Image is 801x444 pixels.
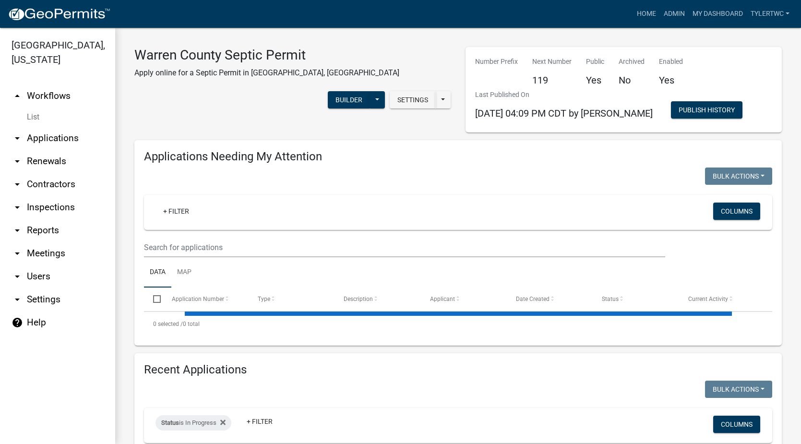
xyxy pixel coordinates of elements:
a: TylerTWC [747,5,793,23]
button: Columns [713,203,760,220]
i: arrow_drop_down [12,202,23,213]
datatable-header-cell: Description [335,288,420,311]
div: 0 total [144,312,772,336]
p: Number Prefix [475,57,518,67]
span: Status [161,419,179,426]
span: Status [602,296,619,302]
i: help [12,317,23,328]
datatable-header-cell: Application Number [162,288,248,311]
wm-modal-confirm: Workflow Publish History [671,107,742,115]
span: Description [344,296,373,302]
button: Settings [390,91,436,108]
a: My Dashboard [689,5,747,23]
h5: Yes [586,74,604,86]
i: arrow_drop_up [12,90,23,102]
p: Enabled [659,57,683,67]
a: Admin [660,5,689,23]
span: [DATE] 04:09 PM CDT by [PERSON_NAME] [475,108,653,119]
a: Home [633,5,660,23]
button: Builder [328,91,370,108]
i: arrow_drop_down [12,179,23,190]
i: arrow_drop_down [12,248,23,259]
a: Map [171,257,197,288]
i: arrow_drop_down [12,156,23,167]
button: Publish History [671,101,742,119]
datatable-header-cell: Current Activity [679,288,765,311]
button: Bulk Actions [705,168,772,185]
span: Type [258,296,270,302]
span: Application Number [172,296,224,302]
p: Apply online for a Septic Permit in [GEOGRAPHIC_DATA], [GEOGRAPHIC_DATA] [134,67,399,79]
button: Columns [713,416,760,433]
p: Archived [619,57,645,67]
p: Last Published On [475,90,653,100]
h3: Warren County Septic Permit [134,47,399,63]
i: arrow_drop_down [12,294,23,305]
button: Bulk Actions [705,381,772,398]
datatable-header-cell: Type [249,288,335,311]
p: Next Number [532,57,572,67]
h4: Recent Applications [144,363,772,377]
i: arrow_drop_down [12,225,23,236]
a: Data [144,257,171,288]
datatable-header-cell: Status [593,288,679,311]
span: Date Created [516,296,550,302]
p: Public [586,57,604,67]
i: arrow_drop_down [12,132,23,144]
datatable-header-cell: Applicant [421,288,507,311]
a: + Filter [155,203,197,220]
h5: Yes [659,74,683,86]
i: arrow_drop_down [12,271,23,282]
datatable-header-cell: Select [144,288,162,311]
div: is In Progress [155,415,231,431]
span: Current Activity [688,296,728,302]
h5: 119 [532,74,572,86]
span: 0 selected / [153,321,183,327]
span: Applicant [430,296,455,302]
datatable-header-cell: Date Created [507,288,593,311]
h4: Applications Needing My Attention [144,150,772,164]
h5: No [619,74,645,86]
input: Search for applications [144,238,665,257]
a: + Filter [239,413,280,430]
